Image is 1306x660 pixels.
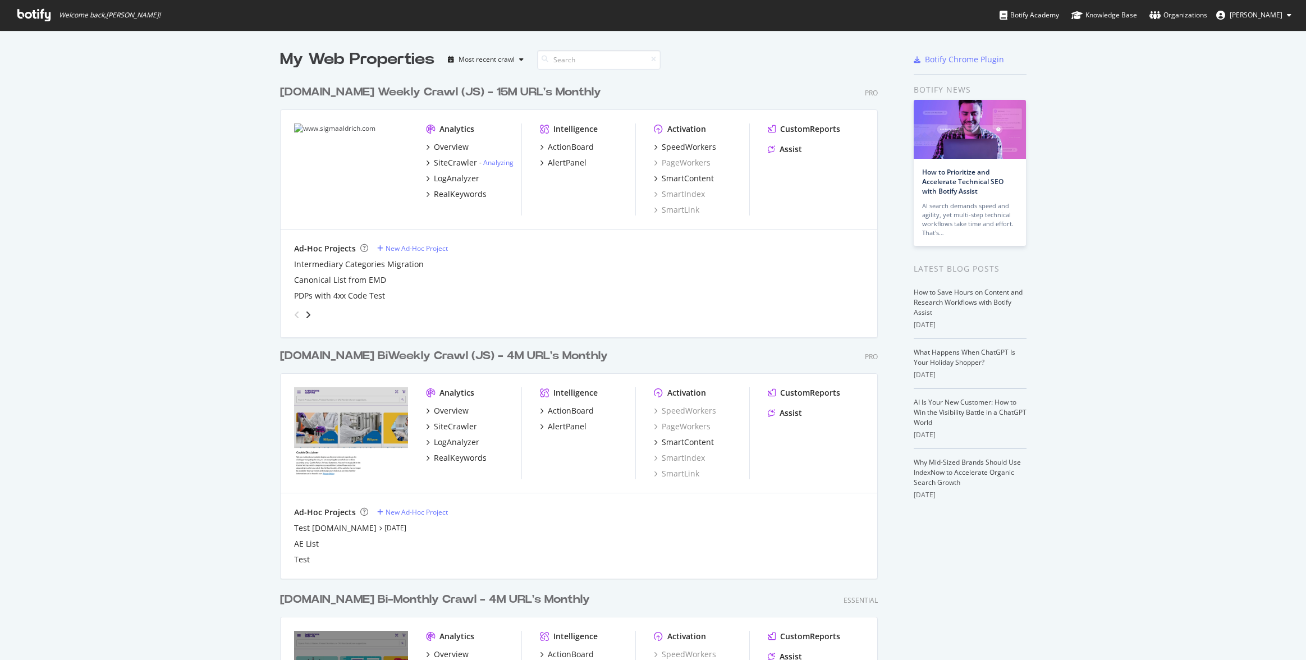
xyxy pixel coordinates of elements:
[667,387,706,398] div: Activation
[280,48,434,71] div: My Web Properties
[844,595,878,605] div: Essential
[386,244,448,253] div: New Ad-Hoc Project
[914,397,1027,427] a: AI Is Your New Customer: How to Win the Visibility Battle in a ChatGPT World
[1207,6,1300,24] button: [PERSON_NAME]
[914,490,1027,500] div: [DATE]
[434,173,479,184] div: LogAnalyzer
[540,157,586,168] a: AlertPanel
[1149,10,1207,21] div: Organizations
[1230,10,1282,20] span: michael boyle
[426,189,487,200] a: RealKeywords
[768,123,840,135] a: CustomReports
[553,631,598,642] div: Intelligence
[294,538,319,549] a: AE List
[280,84,601,100] div: [DOMAIN_NAME] Weekly Crawl (JS) - 15M URL's Monthly
[925,54,1004,65] div: Botify Chrome Plugin
[768,144,802,155] a: Assist
[426,141,469,153] a: Overview
[434,157,477,168] div: SiteCrawler
[294,243,356,254] div: Ad-Hoc Projects
[654,468,699,479] a: SmartLink
[537,50,661,70] input: Search
[1000,10,1059,21] div: Botify Academy
[384,523,406,533] a: [DATE]
[294,123,408,216] img: www.sigmaaldrich.com
[914,84,1027,96] div: Botify news
[426,173,479,184] a: LogAnalyzer
[540,405,594,416] a: ActionBoard
[654,141,716,153] a: SpeedWorkers
[553,123,598,135] div: Intelligence
[459,56,515,63] div: Most recent crawl
[654,405,716,416] a: SpeedWorkers
[654,189,705,200] a: SmartIndex
[294,507,356,518] div: Ad-Hoc Projects
[59,11,161,20] span: Welcome back, [PERSON_NAME] !
[654,157,711,168] a: PageWorkers
[479,158,514,167] div: -
[654,649,716,660] a: SpeedWorkers
[654,204,699,216] a: SmartLink
[914,287,1023,317] a: How to Save Hours on Content and Research Workflows with Botify Assist
[434,421,477,432] div: SiteCrawler
[865,352,878,361] div: Pro
[426,421,477,432] a: SiteCrawler
[294,522,377,534] a: Test [DOMAIN_NAME]
[426,452,487,464] a: RealKeywords
[1071,10,1137,21] div: Knowledge Base
[768,407,802,419] a: Assist
[662,173,714,184] div: SmartContent
[780,144,802,155] div: Assist
[914,457,1021,487] a: Why Mid-Sized Brands Should Use IndexNow to Accelerate Organic Search Growth
[780,407,802,419] div: Assist
[434,649,469,660] div: Overview
[667,631,706,642] div: Activation
[294,387,408,478] img: merckmillipore.com
[540,141,594,153] a: ActionBoard
[768,387,840,398] a: CustomReports
[434,405,469,416] div: Overview
[914,347,1015,367] a: What Happens When ChatGPT Is Your Holiday Shopper?
[914,100,1026,159] img: How to Prioritize and Accelerate Technical SEO with Botify Assist
[654,421,711,432] a: PageWorkers
[922,201,1018,237] div: AI search demands speed and agility, yet multi-step technical workflows take time and effort. Tha...
[865,88,878,98] div: Pro
[280,84,606,100] a: [DOMAIN_NAME] Weekly Crawl (JS) - 15M URL's Monthly
[294,259,424,270] a: Intermediary Categories Migration
[426,649,469,660] a: Overview
[377,244,448,253] a: New Ad-Hoc Project
[654,173,714,184] a: SmartContent
[386,507,448,517] div: New Ad-Hoc Project
[780,631,840,642] div: CustomReports
[914,54,1004,65] a: Botify Chrome Plugin
[922,167,1003,196] a: How to Prioritize and Accelerate Technical SEO with Botify Assist
[377,507,448,517] a: New Ad-Hoc Project
[540,421,586,432] a: AlertPanel
[294,290,385,301] a: PDPs with 4xx Code Test
[548,405,594,416] div: ActionBoard
[434,437,479,448] div: LogAnalyzer
[439,123,474,135] div: Analytics
[434,189,487,200] div: RealKeywords
[434,452,487,464] div: RealKeywords
[483,158,514,167] a: Analyzing
[426,437,479,448] a: LogAnalyzer
[540,649,594,660] a: ActionBoard
[662,141,716,153] div: SpeedWorkers
[294,554,310,565] div: Test
[768,631,840,642] a: CustomReports
[280,592,590,608] div: [DOMAIN_NAME] Bi-Monthly Crawl - 4M URL's Monthly
[914,430,1027,440] div: [DATE]
[553,387,598,398] div: Intelligence
[304,309,312,320] div: angle-right
[294,274,386,286] a: Canonical List from EMD
[280,592,594,608] a: [DOMAIN_NAME] Bi-Monthly Crawl - 4M URL's Monthly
